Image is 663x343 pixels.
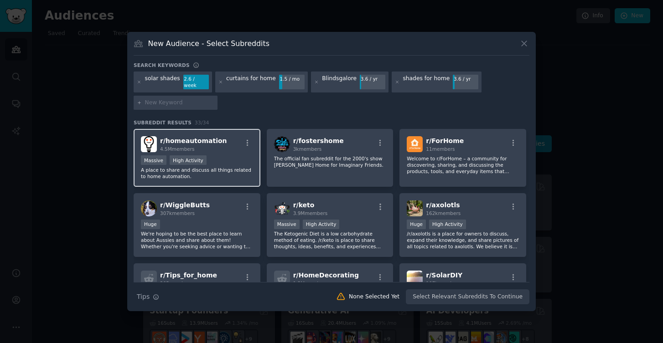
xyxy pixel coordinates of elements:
[274,200,290,216] img: keto
[274,155,386,168] p: The official fan subreddit for the 2000's show [PERSON_NAME] Home for Imaginary Friends.
[293,137,344,144] span: r/ fostershome
[226,75,276,89] div: curtains for home
[134,119,192,126] span: Subreddit Results
[141,155,166,165] div: Massive
[429,220,466,229] div: High Activity
[274,220,300,229] div: Massive
[426,281,461,286] span: 107k members
[293,210,328,216] span: 3.9M members
[160,146,195,152] span: 4.5M members
[160,210,195,216] span: 307k members
[134,62,190,68] h3: Search keywords
[303,220,340,229] div: High Activity
[426,271,462,279] span: r/ SolarDIY
[360,75,385,83] div: 3.6 / yr
[407,200,423,216] img: axolotls
[426,210,461,216] span: 162k members
[148,39,269,48] h3: New Audience - Select Subreddits
[141,220,160,229] div: Huge
[293,201,315,209] span: r/ keto
[407,220,426,229] div: Huge
[322,75,357,89] div: Blindsgalore
[426,201,460,209] span: r/ axolotls
[195,120,209,125] span: 33 / 34
[293,146,322,152] span: 3k members
[183,75,209,89] div: 2.6 / week
[160,271,217,279] span: r/ Tips_for_home
[145,75,180,89] div: solar shades
[407,155,519,174] p: Welcome to r/ForHome – a community for discovering, sharing, and discussing the products, tools, ...
[407,230,519,250] p: /r/axolotls is a place for owners to discuss, expand their knowledge, and share pictures of all t...
[141,136,157,152] img: homeautomation
[160,137,227,144] span: r/ homeautomation
[160,201,210,209] span: r/ WiggleButts
[407,136,423,152] img: ForHome
[403,75,450,89] div: shades for home
[141,200,157,216] img: WiggleButts
[134,289,162,305] button: Tips
[453,75,478,83] div: 3.6 / yr
[293,271,359,279] span: r/ HomeDecorating
[426,137,464,144] span: r/ ForHome
[141,167,253,179] p: A place to share and discuss all things related to home automation.
[279,75,305,83] div: 1.5 / mo
[349,293,399,301] div: None Selected Yet
[293,281,328,286] span: 1.2M members
[274,230,386,250] p: The Ketogenic Diet is a low carbohydrate method of eating. /r/keto is place to share thoughts, id...
[137,292,150,302] span: Tips
[274,136,290,152] img: fostershome
[145,99,214,107] input: New Keyword
[407,271,423,287] img: SolarDIY
[426,146,455,152] span: 11 members
[141,230,253,250] p: We're hoping to be the best place to learn about Aussies and share about them! Whether you're see...
[160,281,192,286] span: 205 members
[170,155,207,165] div: High Activity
